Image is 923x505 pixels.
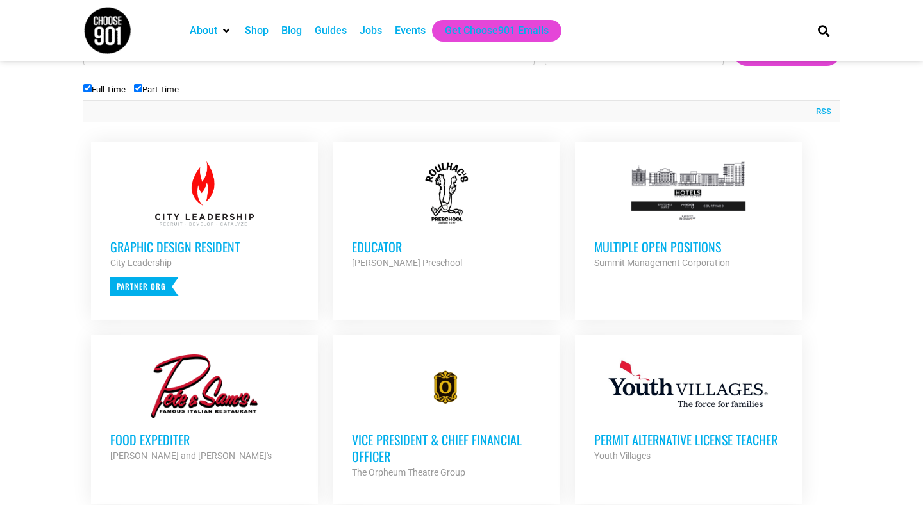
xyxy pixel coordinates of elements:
[134,85,179,94] label: Part Time
[333,335,560,499] a: Vice President & Chief Financial Officer The Orpheum Theatre Group
[245,23,269,38] a: Shop
[110,277,179,296] p: Partner Org
[594,238,783,255] h3: Multiple Open Positions
[91,335,318,483] a: Food Expediter [PERSON_NAME] and [PERSON_NAME]'s
[110,258,172,268] strong: City Leadership
[594,451,651,461] strong: Youth Villages
[575,335,802,483] a: Permit Alternative License Teacher Youth Villages
[110,451,272,461] strong: [PERSON_NAME] and [PERSON_NAME]'s
[83,84,92,92] input: Full Time
[594,431,783,448] h3: Permit Alternative License Teacher
[134,84,142,92] input: Part Time
[810,105,831,118] a: RSS
[352,467,465,477] strong: The Orpheum Theatre Group
[575,142,802,290] a: Multiple Open Positions Summit Management Corporation
[315,23,347,38] a: Guides
[352,238,540,255] h3: Educator
[83,85,126,94] label: Full Time
[110,431,299,448] h3: Food Expediter
[333,142,560,290] a: Educator [PERSON_NAME] Preschool
[190,23,217,38] a: About
[352,431,540,465] h3: Vice President & Chief Financial Officer
[110,238,299,255] h3: Graphic Design Resident
[281,23,302,38] a: Blog
[91,142,318,315] a: Graphic Design Resident City Leadership Partner Org
[352,258,462,268] strong: [PERSON_NAME] Preschool
[360,23,382,38] a: Jobs
[445,23,549,38] a: Get Choose901 Emails
[813,20,835,41] div: Search
[183,20,796,42] nav: Main nav
[183,20,238,42] div: About
[594,258,730,268] strong: Summit Management Corporation
[395,23,426,38] a: Events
